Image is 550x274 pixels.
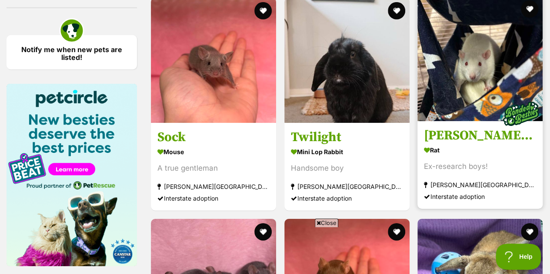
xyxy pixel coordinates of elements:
[424,127,536,144] h3: [PERSON_NAME], Lucky, [PERSON_NAME] & Rover
[291,162,403,174] div: Handsome boy
[157,145,270,158] strong: Mouse
[7,35,137,69] a: Notify me when new pets are listed!
[424,161,536,172] div: Ex-research boys!
[7,84,137,266] img: Pet Circle promo banner
[157,192,270,204] div: Interstate adoption
[387,223,405,241] button: favourite
[157,162,270,174] div: A true gentleman
[254,2,272,20] button: favourite
[424,144,536,156] strong: Rat
[117,231,433,270] iframe: Advertisement
[291,181,403,192] strong: [PERSON_NAME][GEOGRAPHIC_DATA]
[424,191,536,202] div: Interstate adoption
[291,192,403,204] div: Interstate adoption
[521,223,538,241] button: favourite
[291,145,403,158] strong: Mini Lop Rabbit
[157,129,270,145] h3: Sock
[284,122,410,211] a: Twilight Mini Lop Rabbit Handsome boy [PERSON_NAME][GEOGRAPHIC_DATA] Interstate adoption
[387,2,405,20] button: favourite
[157,181,270,192] strong: [PERSON_NAME][GEOGRAPHIC_DATA]
[496,244,541,270] iframe: Help Scout Beacon - Open
[315,218,338,227] span: Close
[424,179,536,191] strong: [PERSON_NAME][GEOGRAPHIC_DATA]
[151,122,276,211] a: Sock Mouse A true gentleman [PERSON_NAME][GEOGRAPHIC_DATA] Interstate adoption
[254,223,272,241] button: favourite
[291,129,403,145] h3: Twilight
[521,0,538,18] button: favourite
[499,92,543,135] img: bonded besties
[417,121,543,209] a: [PERSON_NAME], Lucky, [PERSON_NAME] & Rover Rat Ex-research boys! [PERSON_NAME][GEOGRAPHIC_DATA] ...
